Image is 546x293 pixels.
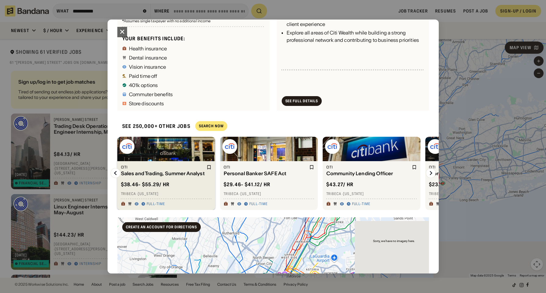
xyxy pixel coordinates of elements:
a: Citi logoCitiSales and Trading, Summer Analyst$38.46- $55.29/ hrTriBeCa ·[US_STATE]Full-time [117,137,215,210]
div: Paid time off [129,74,157,78]
div: Your benefits include: [122,35,265,42]
div: Store discounts [129,101,164,106]
div: Create an account for directions [126,225,197,229]
div: Assumes single taxpayer with no additional income [122,19,265,23]
img: Right Arrow [426,168,436,178]
div: Citi [326,165,411,170]
div: Community Lending Officer [326,171,411,176]
div: Full-time [249,201,268,206]
img: Left Arrow [111,168,120,178]
div: TriBeCa · [US_STATE] [429,191,519,196]
div: $ 23.26 - $30.35 / hr [429,181,478,188]
div: Citi [429,165,513,170]
div: Health insurance [129,46,167,51]
div: Sales and Trading, Summer Analyst [121,171,205,176]
img: Citi logo [325,139,340,154]
div: Full-time [352,201,371,206]
img: Citi logo [428,139,442,154]
div: 401k options [129,83,158,88]
div: $ 43.27 / hr [326,181,354,188]
img: Citi logo [120,139,134,154]
div: Personal Banker SAFE Act [224,171,308,176]
div: Vision insurance [129,64,166,69]
img: Citi logo [222,139,237,154]
div: $ 29.46 - $41.12 / hr [224,181,271,188]
div: Commuter benefits [129,92,173,97]
div: Citi [224,165,308,170]
div: Citi [121,165,205,170]
div: Search Now [199,124,224,128]
div: Directly contribute to analytics and proposals to enhance client experience [287,13,424,28]
div: See 250,000+ other jobs [117,118,190,134]
div: See Full Details [285,99,318,103]
div: TriBeCa · [US_STATE] [326,191,417,196]
div: Dental insurance [129,55,167,60]
a: Citi logoCitiCommunity Lending Officer$43.27/ hrTriBeCa ·[US_STATE]Full-time [323,137,420,210]
div: Explore all areas of Citi Wealth while building a strong professional network and contributing to... [287,29,424,44]
div: $ 38.46 - $55.29 / hr [121,181,170,188]
div: TriBeCa · [US_STATE] [121,191,211,196]
div: TriBeCa · [US_STATE] [224,191,314,196]
a: Citi logoCitiMortgage Sales Assistant$23.26- $30.35/ hrTriBeCa ·[US_STATE]Full-time [425,137,523,210]
div: Full-time [147,201,165,206]
a: Citi logoCitiPersonal Banker SAFE Act$29.46- $41.12/ hrTriBeCa ·[US_STATE]Full-time [220,137,318,210]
